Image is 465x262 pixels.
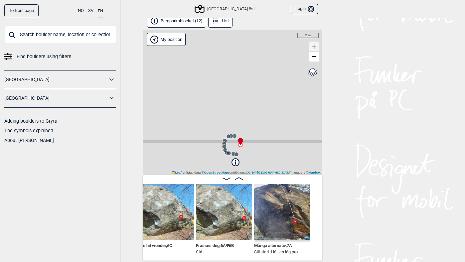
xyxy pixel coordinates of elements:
img: Frasses deg [196,184,252,240]
a: [GEOGRAPHIC_DATA] [4,93,107,103]
button: NO [78,4,84,17]
span: One hit wonder , 6C [138,242,172,248]
span: Många alternativ , 7A [254,242,292,248]
img: One hit wonder [138,184,194,240]
span: Frasses deg , 6A Ψ 6B [196,242,234,248]
a: Layers [306,65,319,79]
div: [GEOGRAPHIC_DATA] öst [196,5,254,13]
button: List [208,15,232,28]
div: Show my position [147,33,186,46]
p: Sittstart. Håll en låg pro [254,249,298,255]
a: Mapbox [308,171,321,174]
p: Stå. [196,249,234,255]
img: Manga alternativ [254,184,310,240]
a: CC-BY-[GEOGRAPHIC_DATA] [246,171,292,174]
a: About [PERSON_NAME] [4,138,54,143]
input: Search boulder name, location or collection [4,26,116,43]
a: To front page [4,4,39,17]
div: 5 m [297,33,319,38]
button: SV [88,4,93,17]
button: EN [98,4,103,18]
button: Login [291,4,318,15]
span: Find boulders using filters [17,52,71,62]
a: Zoom in [309,42,319,52]
span: − [312,52,316,61]
a: OpenStreetMap [204,171,228,174]
a: Zoom out [309,52,319,62]
span: | [186,171,187,174]
a: Adding boulders to Gryttr [4,118,58,124]
a: Leaflet [172,171,185,174]
a: The symbols explained [4,128,53,133]
span: + [312,42,316,51]
a: [GEOGRAPHIC_DATA] [4,75,107,84]
button: Bergparksblocket (12) [147,15,206,28]
a: Find boulders using filters [4,52,116,62]
div: Map data © contributors, , Imagery © [170,170,322,175]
